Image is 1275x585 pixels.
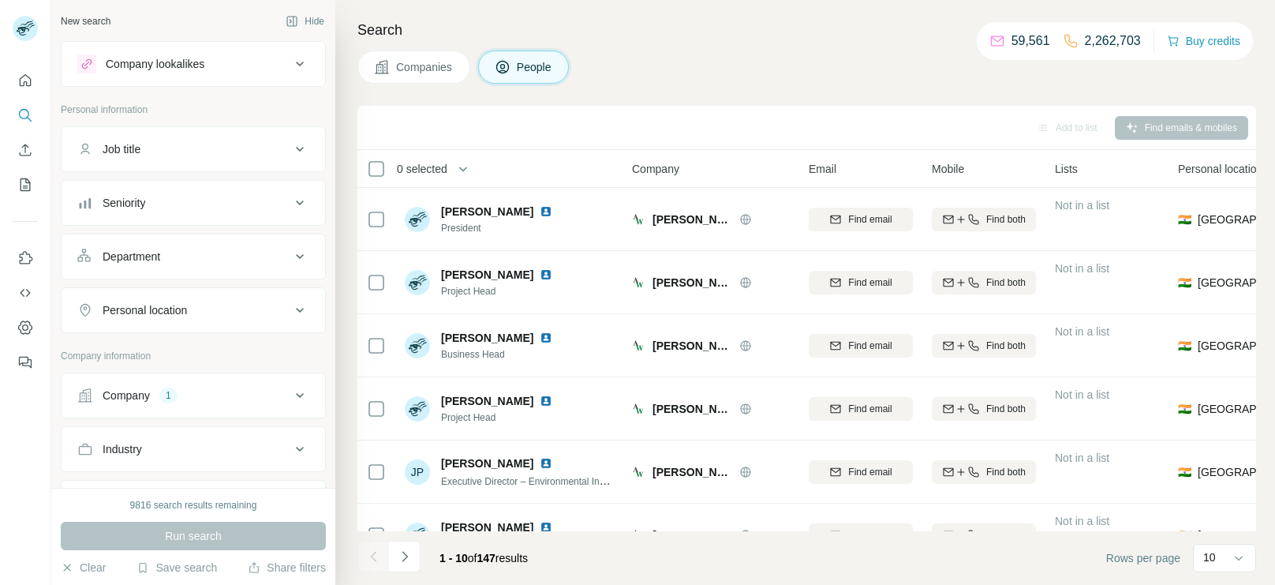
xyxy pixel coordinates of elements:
[441,393,533,409] span: [PERSON_NAME]
[809,460,913,484] button: Find email
[932,271,1036,294] button: Find both
[441,474,761,487] span: Executive Director – Environmental Innovation & Infrastructure Development
[159,388,178,403] div: 1
[62,484,325,522] button: HQ location
[405,396,430,422] img: Avatar
[986,212,1026,227] span: Find both
[652,275,731,291] span: [PERSON_NAME]
[248,560,326,576] button: Share filters
[61,349,326,363] p: Company information
[809,161,836,177] span: Email
[441,204,533,219] span: [PERSON_NAME]
[809,397,913,421] button: Find email
[441,284,559,298] span: Project Head
[441,347,559,362] span: Business Head
[632,529,645,542] img: Logo of Antony Waste
[932,208,1036,231] button: Find both
[441,519,533,535] span: [PERSON_NAME]
[986,528,1026,542] span: Find both
[441,221,559,235] span: President
[932,523,1036,547] button: Find both
[13,279,38,307] button: Use Surfe API
[468,552,477,564] span: of
[540,395,552,407] img: LinkedIn logo
[405,523,430,548] img: Avatar
[932,161,964,177] span: Mobile
[61,103,326,117] p: Personal information
[441,456,533,471] span: [PERSON_NAME]
[130,498,257,512] div: 9816 search results remaining
[632,161,679,177] span: Company
[106,56,204,72] div: Company lookalikes
[540,521,552,534] img: LinkedIn logo
[809,208,913,231] button: Find email
[405,459,430,485] div: JP
[540,268,552,281] img: LinkedIn logo
[439,552,528,564] span: results
[103,249,160,264] div: Department
[61,560,106,576] button: Clear
[540,457,552,470] img: LinkedIn logo
[1178,161,1262,177] span: Personal location
[1055,452,1109,464] span: Not in a list
[13,171,38,199] button: My lists
[848,528,892,542] span: Find email
[1178,401,1191,417] span: 🇮🇳
[103,302,187,318] div: Personal location
[441,411,559,425] span: Project Head
[932,334,1036,358] button: Find both
[809,523,913,547] button: Find email
[632,339,645,352] img: Logo of Antony Waste
[397,161,447,177] span: 0 selected
[652,338,731,354] span: [PERSON_NAME]
[1055,161,1078,177] span: Lists
[848,465,892,479] span: Find email
[61,14,110,28] div: New search
[389,541,421,572] button: Navigate to next page
[405,270,430,295] img: Avatar
[1178,527,1191,543] span: 🇮🇳
[848,276,892,290] span: Find email
[848,212,892,227] span: Find email
[1085,32,1141,51] p: 2,262,703
[632,213,645,226] img: Logo of Antony Waste
[848,402,892,416] span: Find email
[1178,212,1191,227] span: 🇮🇳
[1178,464,1191,480] span: 🇮🇳
[986,339,1026,353] span: Find both
[517,59,553,75] span: People
[13,136,38,164] button: Enrich CSV
[103,441,142,457] div: Industry
[62,130,325,168] button: Job title
[477,552,495,564] span: 147
[1178,275,1191,291] span: 🇮🇳
[1055,262,1109,275] span: Not in a list
[1106,550,1180,566] span: Rows per page
[540,205,552,218] img: LinkedIn logo
[62,291,325,329] button: Personal location
[1011,32,1050,51] p: 59,561
[986,276,1026,290] span: Find both
[439,552,468,564] span: 1 - 10
[357,19,1256,41] h4: Search
[62,377,325,414] button: Company1
[848,339,892,353] span: Find email
[652,212,731,227] span: [PERSON_NAME]
[932,397,1036,421] button: Find both
[396,59,454,75] span: Companies
[13,244,38,272] button: Use Surfe on LinkedIn
[932,460,1036,484] button: Find both
[103,141,140,157] div: Job title
[275,9,335,33] button: Hide
[540,332,552,344] img: LinkedIn logo
[1055,515,1109,527] span: Not in a list
[1055,199,1109,212] span: Not in a list
[632,276,645,289] img: Logo of Antony Waste
[62,430,325,468] button: Industry
[652,401,731,417] span: [PERSON_NAME]
[62,45,325,83] button: Company lookalikes
[1203,549,1216,565] p: 10
[632,403,645,415] img: Logo of Antony Waste
[809,334,913,358] button: Find email
[62,238,325,276] button: Department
